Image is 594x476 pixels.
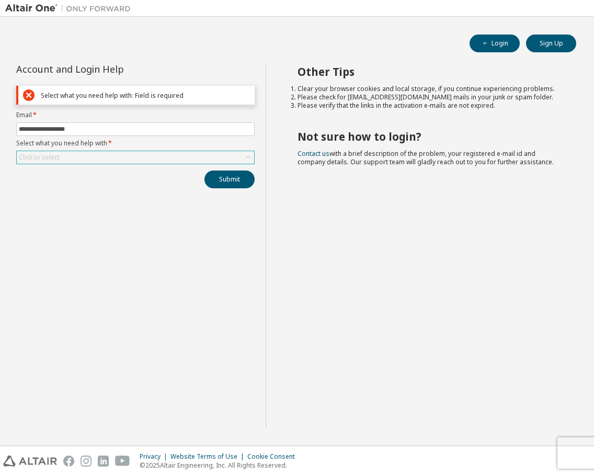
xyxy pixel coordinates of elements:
div: Click to select [19,153,60,162]
img: youtube.svg [115,456,130,467]
li: Please check for [EMAIL_ADDRESS][DOMAIN_NAME] mails in your junk or spam folder. [298,93,558,101]
button: Submit [204,171,255,188]
button: Sign Up [526,35,576,52]
img: instagram.svg [81,456,92,467]
div: Click to select [17,151,254,164]
img: linkedin.svg [98,456,109,467]
img: facebook.svg [63,456,74,467]
a: Contact us [298,149,329,158]
label: Email [16,111,255,119]
div: Cookie Consent [247,452,301,461]
div: Website Terms of Use [170,452,247,461]
div: Select what you need help with: Field is required [41,92,250,99]
div: Privacy [140,452,170,461]
button: Login [470,35,520,52]
img: altair_logo.svg [3,456,57,467]
label: Select what you need help with [16,139,255,148]
img: Altair One [5,3,136,14]
li: Clear your browser cookies and local storage, if you continue experiencing problems. [298,85,558,93]
div: Account and Login Help [16,65,207,73]
p: © 2025 Altair Engineering, Inc. All Rights Reserved. [140,461,301,470]
span: with a brief description of the problem, your registered e-mail id and company details. Our suppo... [298,149,554,166]
h2: Not sure how to login? [298,130,558,143]
h2: Other Tips [298,65,558,78]
li: Please verify that the links in the activation e-mails are not expired. [298,101,558,110]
